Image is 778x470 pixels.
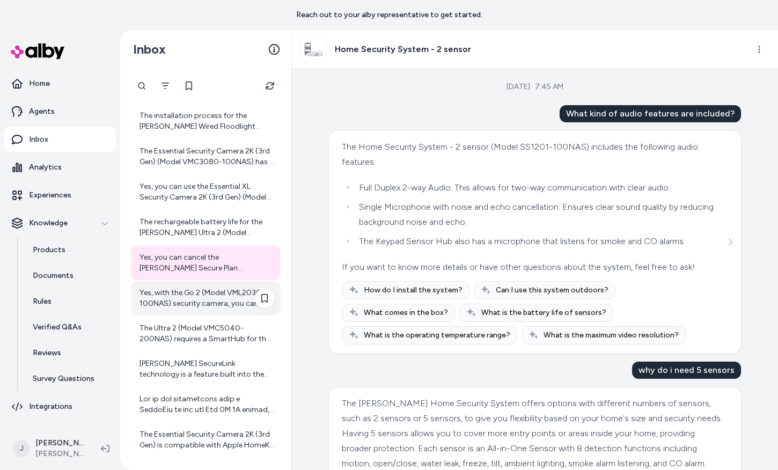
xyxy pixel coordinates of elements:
div: The Essential Security Camera 2K (3rd Gen) is compatible with Apple HomeKit when connected throug... [140,429,274,451]
li: Full Duplex 2-way Audio: This allows for two-way communication with clear audio. [356,180,725,195]
button: Filter [155,75,176,97]
a: Yes, you can cancel the [PERSON_NAME] Secure Plan subscription anytime. There are no contracts re... [131,246,281,280]
a: Experiences [4,182,116,208]
div: [PERSON_NAME] SecureLink technology is a feature built into the [PERSON_NAME] Pro 5S 2K camera th... [140,358,274,380]
span: What is the operating temperature range? [364,330,510,341]
a: Yes, with the Go 2 (Model VML2030-100NAS) security camera, you can access footage remotely. It su... [131,281,281,315]
a: Documents [22,263,116,289]
a: Analytics [4,155,116,180]
img: alby Logo [11,43,64,59]
a: Survey Questions [22,366,116,392]
a: The Essential Security Camera 2K (3rd Gen) is compatible with Apple HomeKit when connected throug... [131,423,281,457]
a: The installation process for the [PERSON_NAME] Wired Floodlight Camera involves a few key steps: ... [131,104,281,138]
span: What is the battery life of sensors? [481,307,606,318]
div: Yes, you can use the Essential XL Security Camera 2K (3rd Gen) (Model VMC3082-100NAS) without a s... [140,181,274,203]
span: What is the maximum video resolution? [544,330,679,341]
h3: Home Security System - 2 sensor [335,43,471,56]
button: See more [724,236,737,248]
div: Lor ip dol sitametcons adip e SeddoEiu te inc utl Etd 0M 1A enimad, mi ve qui nostrud exercita ul... [140,394,274,415]
p: Products [33,245,65,255]
button: Refresh [259,75,281,97]
p: Reviews [33,348,61,358]
p: Knowledge [29,218,68,229]
div: why do i need 5 sensors [632,362,741,379]
a: Products [22,237,116,263]
a: Agents [4,99,116,124]
button: Knowledge [4,210,116,236]
div: What kind of audio features are included? [560,105,741,122]
div: The Essential Security Camera 2K (3rd Gen) (Model VMC3080-100NAS) has a battery life of up to 4 m... [140,146,274,167]
a: Home [4,71,116,97]
a: The rechargeable battery life for the [PERSON_NAME] Ultra 2 (Model VMC5040-200NAS) is typically f... [131,210,281,245]
p: Agents [29,106,55,117]
button: J[PERSON_NAME][PERSON_NAME] Prod [6,431,92,466]
div: [DATE] · 7:45 AM [507,82,563,92]
a: Integrations [4,394,116,420]
span: [PERSON_NAME] Prod [35,449,84,459]
p: Rules [33,296,52,307]
div: The Home Security System - 2 sensor (Model SS1201-100NAS) includes the following audio features: [342,139,725,170]
div: Yes, with the Go 2 (Model VML2030-100NAS) security camera, you can access footage remotely. It su... [140,288,274,309]
a: Verified Q&As [22,314,116,340]
span: Can I use this system outdoors? [496,285,608,296]
p: [PERSON_NAME] [35,438,84,449]
a: Inbox [4,127,116,152]
h2: Inbox [133,41,166,57]
p: Survey Questions [33,373,94,384]
div: If you want to know more details or have other questions about the system, feel free to ask! [342,260,725,275]
a: Yes, you can use the Essential XL Security Camera 2K (3rd Gen) (Model VMC3082-100NAS) without a s... [131,175,281,209]
a: The Ultra 2 (Model VMC5040-200NAS) requires a SmartHub for the Add-on Camera variant to work. The... [131,317,281,351]
p: Home [29,78,50,89]
div: The installation process for the [PERSON_NAME] Wired Floodlight Camera involves a few key steps: ... [140,111,274,132]
p: Experiences [29,190,71,201]
span: J [13,440,30,457]
span: How do I install the system? [364,285,463,296]
a: Lor ip dol sitametcons adip e SeddoEiu te inc utl Etd 0M 1A enimad, mi ve qui nostrud exercita ul... [131,387,281,422]
div: The rechargeable battery life for the [PERSON_NAME] Ultra 2 (Model VMC5040-200NAS) is typically f... [140,217,274,238]
a: Rules [22,289,116,314]
p: Documents [33,270,74,281]
p: Analytics [29,162,62,173]
p: Reach out to your alby representative to get started. [296,10,482,20]
img: security-system-2sensors-keypad-cellphone-w.png [301,37,326,62]
div: Yes, you can cancel the [PERSON_NAME] Secure Plan subscription anytime. There are no contracts re... [140,252,274,274]
li: The Keypad Sensor Hub also has a microphone that listens for smoke and CO alarms. [356,234,725,249]
a: The Essential Security Camera 2K (3rd Gen) (Model VMC3080-100NAS) has a battery life of up to 4 m... [131,139,281,174]
li: Single Microphone with noise and echo cancellation: Ensures clear sound quality by reducing backg... [356,200,725,230]
p: Verified Q&As [33,322,82,333]
p: Inbox [29,134,48,145]
a: Reviews [22,340,116,366]
div: The Ultra 2 (Model VMC5040-200NAS) requires a SmartHub for the Add-on Camera variant to work. The... [140,323,274,344]
p: Integrations [29,401,72,412]
a: [PERSON_NAME] SecureLink technology is a feature built into the [PERSON_NAME] Pro 5S 2K camera th... [131,352,281,386]
span: What comes in the box? [364,307,448,318]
